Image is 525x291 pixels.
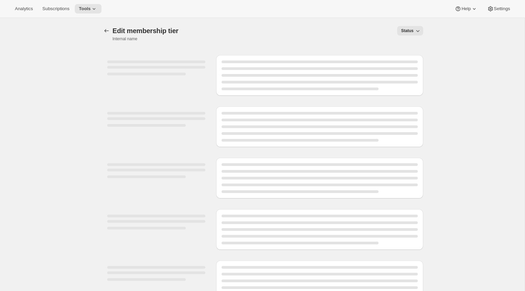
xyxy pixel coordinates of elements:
[113,27,179,35] div: Edit membership tier
[102,26,111,35] button: Memberships
[15,6,33,11] span: Analytics
[79,6,91,11] span: Tools
[483,4,514,14] button: Settings
[397,26,423,35] button: Status
[11,4,37,14] button: Analytics
[42,6,69,11] span: Subscriptions
[75,4,101,14] button: Tools
[113,36,181,42] p: Internal name
[451,4,481,14] button: Help
[461,6,471,11] span: Help
[494,6,510,11] span: Settings
[401,28,414,33] span: Status
[38,4,73,14] button: Subscriptions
